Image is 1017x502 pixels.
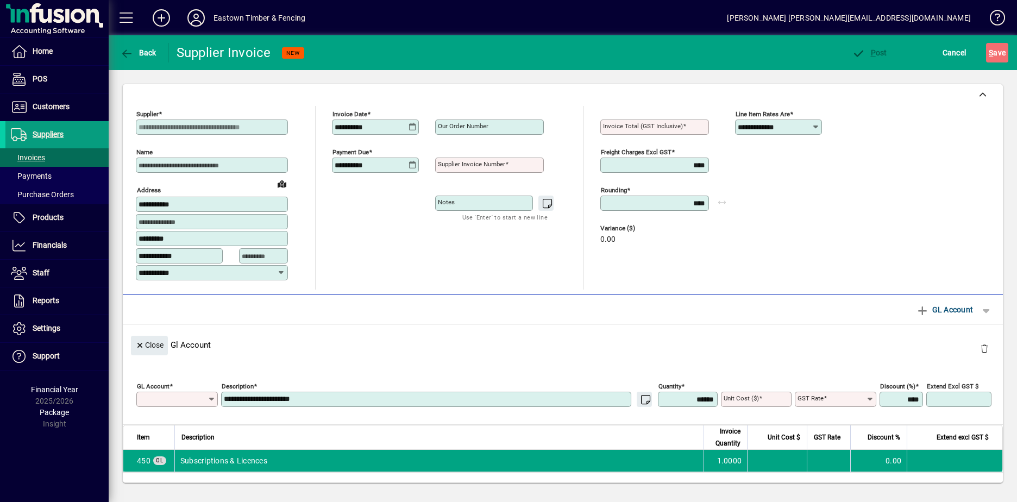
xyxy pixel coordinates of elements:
[601,186,627,194] mat-label: Rounding
[849,43,890,62] button: Post
[181,431,215,443] span: Description
[462,211,548,223] mat-hint: Use 'Enter' to start a new line
[117,43,159,62] button: Back
[137,431,150,443] span: Item
[33,241,67,249] span: Financials
[736,110,790,118] mat-label: Line item rates are
[989,44,1006,61] span: ave
[5,343,109,370] a: Support
[989,48,993,57] span: S
[971,336,997,362] button: Delete
[33,268,49,277] span: Staff
[286,49,300,57] span: NEW
[144,8,179,28] button: Add
[214,9,305,27] div: Eastown Timber & Fencing
[33,296,59,305] span: Reports
[11,153,45,162] span: Invoices
[982,2,1003,37] a: Knowledge Base
[601,148,671,156] mat-label: Freight charges excl GST
[438,122,488,130] mat-label: Our order number
[971,343,997,353] app-page-header-button: Delete
[438,160,505,168] mat-label: Supplier invoice number
[711,425,740,449] span: Invoice Quantity
[137,455,150,466] span: Subscriptions & Licences
[5,167,109,185] a: Payments
[33,102,70,111] span: Customers
[131,336,168,355] button: Close
[940,43,969,62] button: Cancel
[724,394,759,402] mat-label: Unit Cost ($)
[174,450,704,472] td: Subscriptions & Licences
[937,431,989,443] span: Extend excl GST $
[33,352,60,360] span: Support
[332,148,369,156] mat-label: Payment due
[850,450,907,472] td: 0.00
[871,48,876,57] span: P
[128,340,171,349] app-page-header-button: Close
[33,130,64,139] span: Suppliers
[5,287,109,315] a: Reports
[11,190,74,199] span: Purchase Orders
[5,148,109,167] a: Invoices
[156,457,164,463] span: GL
[123,325,1003,365] div: Gl Account
[603,122,683,130] mat-label: Invoice Total (GST inclusive)
[880,382,915,390] mat-label: Discount (%)
[136,148,153,156] mat-label: Name
[5,260,109,287] a: Staff
[704,450,747,472] td: 1.0000
[5,185,109,204] a: Purchase Orders
[120,48,156,57] span: Back
[5,232,109,259] a: Financials
[5,93,109,121] a: Customers
[11,172,52,180] span: Payments
[868,431,900,443] span: Discount %
[986,43,1008,62] button: Save
[943,44,966,61] span: Cancel
[33,213,64,222] span: Products
[33,324,60,332] span: Settings
[814,431,840,443] span: GST Rate
[600,235,616,244] span: 0.00
[136,110,159,118] mat-label: Supplier
[438,198,455,206] mat-label: Notes
[798,394,824,402] mat-label: GST rate
[5,38,109,65] a: Home
[109,43,168,62] app-page-header-button: Back
[222,382,254,390] mat-label: Description
[273,175,291,192] a: View on map
[927,382,978,390] mat-label: Extend excl GST $
[727,9,971,27] div: [PERSON_NAME] [PERSON_NAME][EMAIL_ADDRESS][DOMAIN_NAME]
[179,8,214,28] button: Profile
[40,408,69,417] span: Package
[5,204,109,231] a: Products
[5,66,109,93] a: POS
[658,382,681,390] mat-label: Quantity
[332,110,367,118] mat-label: Invoice date
[852,48,887,57] span: ost
[33,74,47,83] span: POS
[137,382,169,390] mat-label: GL Account
[5,315,109,342] a: Settings
[31,385,78,394] span: Financial Year
[135,336,164,354] span: Close
[600,225,666,232] span: Variance ($)
[177,44,271,61] div: Supplier Invoice
[33,47,53,55] span: Home
[768,431,800,443] span: Unit Cost $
